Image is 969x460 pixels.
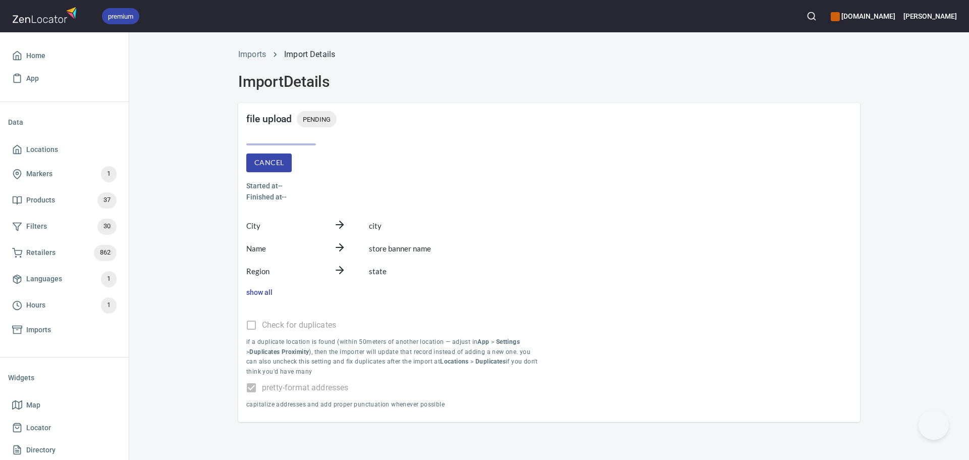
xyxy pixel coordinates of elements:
span: Retailers [26,246,56,259]
span: 1 [101,299,117,311]
b: Duplicates Proximity [249,348,309,355]
div: City [242,217,330,235]
span: PENDING [297,114,337,125]
div: state [365,262,452,281]
a: Hours1 [8,292,121,319]
span: Check for duplicates [262,319,336,331]
b: App [477,338,489,345]
nav: breadcrumb [238,48,860,61]
a: Home [8,44,121,67]
span: Languages [26,273,62,285]
a: Locator [8,417,121,439]
iframe: Help Scout Beacon - Open [919,410,949,440]
span: Markers [26,168,52,180]
span: premium [102,11,139,22]
a: Products37 [8,187,121,214]
li: Widgets [8,366,121,390]
h6: [PERSON_NAME] [903,11,957,22]
button: Search [800,5,823,27]
span: Filters [26,220,47,233]
button: [PERSON_NAME] [903,5,957,27]
li: Data [8,110,121,134]
b: Locations [440,358,469,365]
a: App [8,67,121,90]
h6: Finished at -- [246,191,549,202]
a: Filters30 [8,214,121,240]
span: pretty-format addresses [262,382,348,394]
img: zenlocator [12,4,80,26]
p: capitalize addresses and add proper punctuation whenever possible [246,400,541,410]
span: Imports [26,324,51,336]
div: Manage your apps [831,5,895,27]
span: Map [26,399,40,412]
span: Products [26,194,55,207]
button: Cancel [246,154,292,172]
div: store banner name [365,239,452,258]
a: Import Details [284,49,335,59]
p: if a duplicate location is found (within 50 meters of another location — adjust in > > ), then th... [246,337,541,378]
a: show all [246,288,273,296]
span: Locator [26,422,51,434]
div: city [365,217,452,235]
a: Languages1 [8,266,121,292]
span: Hours [26,299,45,312]
b: Duplicates [475,358,506,365]
div: Name [242,239,330,258]
a: Locations [8,138,121,161]
a: Imports [238,49,266,59]
b: Settings [496,338,520,345]
a: Imports [8,319,121,341]
h4: file upload [246,113,292,125]
span: App [26,72,39,85]
h2: Import Details [238,73,860,91]
h6: Started at -- [246,180,549,191]
a: Map [8,394,121,417]
h6: [DOMAIN_NAME] [831,11,895,22]
a: Markers1 [8,161,121,187]
span: Directory [26,444,56,456]
span: 862 [94,247,117,259]
div: Region [242,262,330,281]
span: Cancel [254,157,284,169]
a: Retailers862 [8,240,121,266]
span: 37 [97,194,117,206]
span: Locations [26,143,58,156]
button: color-CE600E [831,12,840,21]
span: 30 [97,221,117,232]
span: 1 [101,168,117,180]
span: 1 [101,273,117,285]
span: Home [26,49,45,62]
div: premium [102,8,139,24]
